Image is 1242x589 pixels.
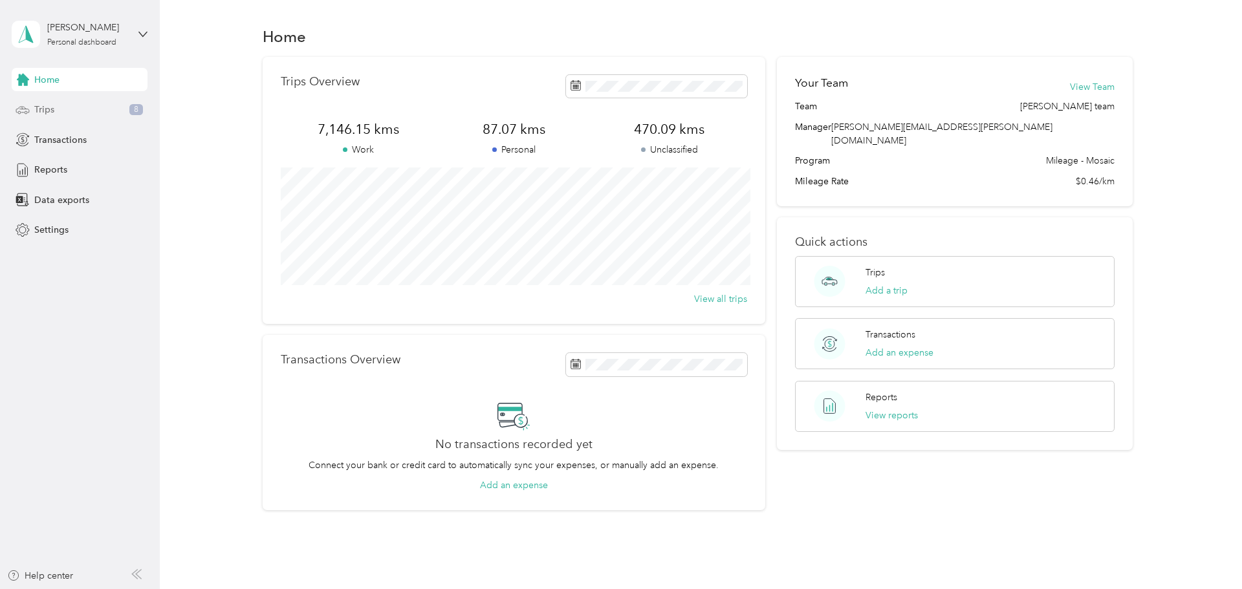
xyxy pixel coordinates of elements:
[34,193,89,207] span: Data exports
[795,175,849,188] span: Mileage Rate
[129,104,143,116] span: 8
[436,120,592,138] span: 87.07 kms
[436,143,592,156] p: Personal
[795,75,848,91] h2: Your Team
[435,438,593,451] h2: No transactions recorded yet
[795,235,1115,249] p: Quick actions
[866,328,915,341] p: Transactions
[34,163,67,177] span: Reports
[281,353,400,367] p: Transactions Overview
[866,391,897,404] p: Reports
[7,569,73,583] button: Help center
[831,122,1052,146] span: [PERSON_NAME][EMAIL_ADDRESS][PERSON_NAME][DOMAIN_NAME]
[47,39,116,47] div: Personal dashboard
[795,120,831,147] span: Manager
[281,120,437,138] span: 7,146.15 kms
[866,409,918,422] button: View reports
[694,292,747,306] button: View all trips
[47,21,128,34] div: [PERSON_NAME]
[866,284,908,297] button: Add a trip
[795,154,830,167] span: Program
[1076,175,1115,188] span: $0.46/km
[34,133,87,147] span: Transactions
[866,266,885,279] p: Trips
[34,73,60,87] span: Home
[309,458,719,472] p: Connect your bank or credit card to automatically sync your expenses, or manually add an expense.
[1070,80,1115,94] button: View Team
[281,143,437,156] p: Work
[263,30,306,43] h1: Home
[480,478,548,492] button: Add an expense
[866,346,933,359] button: Add an expense
[1170,517,1242,589] iframe: Everlance-gr Chat Button Frame
[592,120,748,138] span: 470.09 kms
[1046,154,1115,167] span: Mileage - Mosaic
[34,223,69,237] span: Settings
[1020,100,1115,113] span: [PERSON_NAME] team
[592,143,748,156] p: Unclassified
[281,75,360,89] p: Trips Overview
[795,100,817,113] span: Team
[34,103,54,116] span: Trips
